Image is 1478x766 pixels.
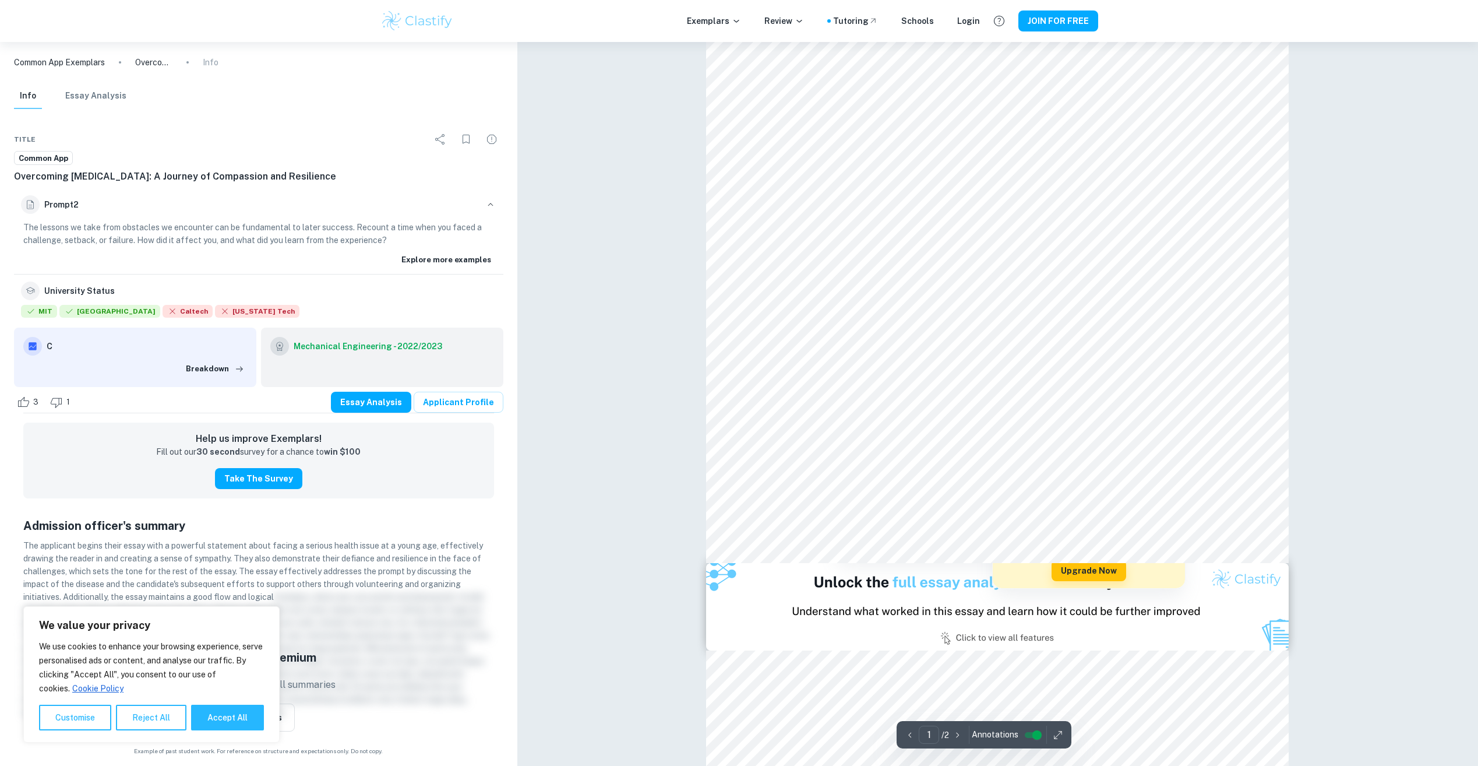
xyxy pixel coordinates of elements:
a: Tutoring [833,15,878,27]
div: We value your privacy [23,606,280,743]
div: Dislike [47,393,76,412]
span: Example of past student work. For reference on structure and expectations only. Do not copy. [14,747,503,756]
div: Bookmark [454,128,478,151]
button: Essay Analysis [331,392,411,413]
div: Rejected: California Institute of Technology [163,305,213,321]
span: Common App [15,153,72,164]
h6: C [47,340,247,353]
p: Exemplars [687,15,741,27]
button: Help and Feedback [989,11,1009,31]
img: Clastify logo [380,9,454,33]
span: Annotations [972,729,1018,741]
h6: University Status [44,284,115,297]
button: Prompt2 [14,188,503,221]
button: JOIN FOR FREE [1018,10,1098,31]
p: The lessons we take from obstacles we encounter can be fundamental to later success. Recount a ti... [23,221,494,247]
span: MIT [21,305,57,318]
strong: win $100 [324,447,361,456]
a: Mechanical Engineering - 2022/2023 [294,337,442,356]
button: Explore more examples [398,251,494,269]
h6: Prompt 2 [44,198,480,211]
p: Fill out our survey for a chance to [156,446,361,459]
span: Title [14,134,36,145]
h6: Mechanical Engineering - 2022/2023 [294,340,442,353]
a: Cookie Policy [72,683,124,694]
div: Accepted: Massachusetts Institute of Technology [21,305,57,321]
span: 1 [60,396,76,408]
strong: 30 second [196,447,240,456]
a: Common App Exemplars [14,56,105,69]
p: / 2 [941,729,949,742]
span: Caltech [163,305,213,318]
a: Login [957,15,980,27]
h5: Admission officer's summary [23,517,494,535]
p: We use cookies to enhance your browsing experience, serve personalised ads or content, and analys... [39,639,264,695]
p: Overcoming [MEDICAL_DATA]: A Journey of Compassion and Resilience [135,56,172,69]
h6: Help us improve Exemplars! [33,432,485,446]
button: Upgrade Now [1052,560,1126,581]
button: Take the Survey [215,468,302,489]
a: Applicant Profile [414,392,503,413]
span: [US_STATE] Tech [215,305,299,318]
button: Essay Analysis [65,83,126,109]
button: Info [14,83,42,109]
span: [GEOGRAPHIC_DATA] [59,305,160,318]
button: Customise [39,705,111,730]
span: The applicant begins their essay with a powerful statement about facing a serious health issue at... [23,541,483,602]
button: Reject All [116,705,186,730]
a: Schools [901,15,934,27]
p: We value your privacy [39,619,264,633]
div: Like [14,393,45,412]
button: Breakdown [183,360,247,378]
div: Rejected: Georgia Institute of Technology [215,305,299,321]
img: Ad [706,563,1289,651]
button: Accept All [191,705,264,730]
span: 3 [27,396,45,408]
div: Share [429,128,452,151]
div: Report issue [480,128,503,151]
a: Common App [14,151,73,166]
p: Review [764,15,804,27]
h6: Overcoming [MEDICAL_DATA]: A Journey of Compassion and Resilience [14,170,503,184]
p: Info [203,56,218,69]
div: Accepted: Stanford University [59,305,160,321]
